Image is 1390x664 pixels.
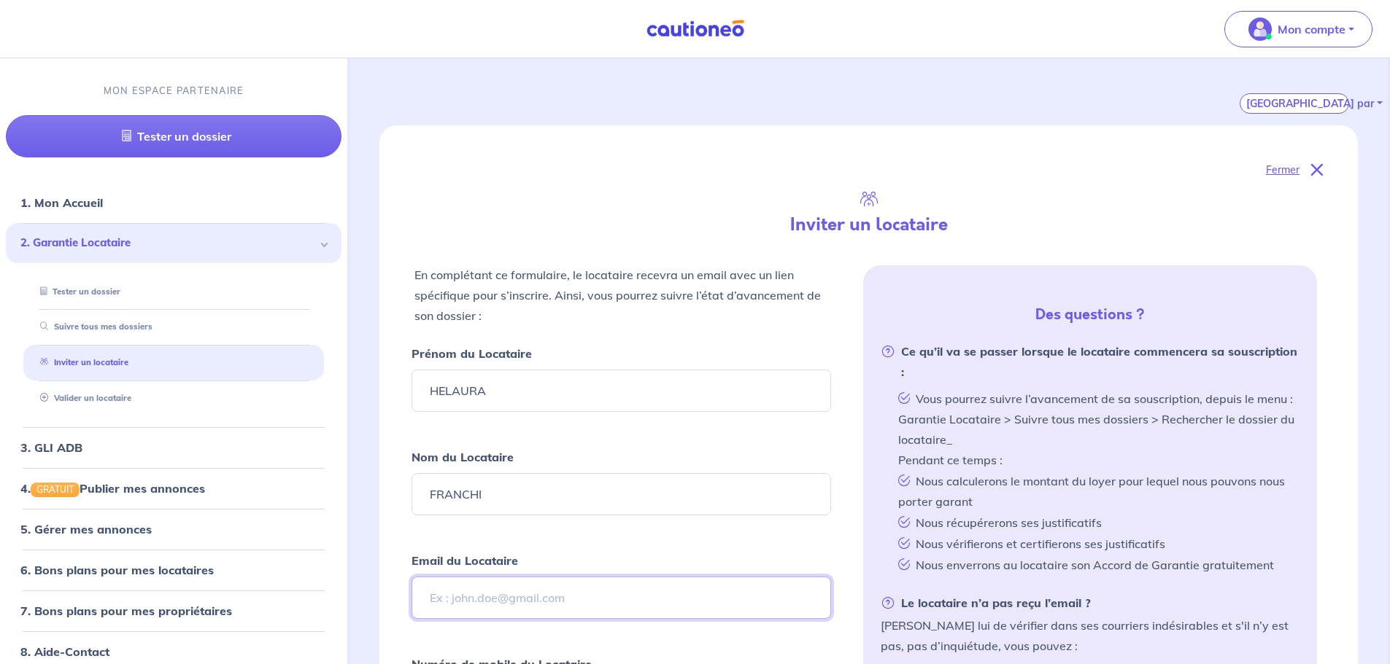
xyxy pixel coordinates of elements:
div: Inviter un locataire [23,351,324,375]
a: 3. GLI ADB [20,440,82,455]
input: Ex : John [412,370,830,412]
button: [GEOGRAPHIC_DATA] par [1240,93,1349,114]
strong: Nom du Locataire [412,450,514,464]
a: Tester un dossier [6,115,341,157]
span: 2. Garantie Locataire [20,235,316,251]
li: Nous calculerons le montant du loyer pour lequel nous pouvons nous porter garant [892,470,1300,512]
li: Vous pourrez suivre l’avancement de sa souscription, depuis le menu : Garantie Locataire > Suivre... [892,388,1300,470]
a: 7. Bons plans pour mes propriétaires [20,604,232,618]
strong: Ce qu’il va se passer lorsque le locataire commencera sa souscription : [881,341,1300,382]
strong: Email du Locataire [412,553,518,568]
div: 3. GLI ADB [6,433,341,462]
li: Nous récupérerons ses justificatifs [892,512,1300,533]
p: En complétant ce formulaire, le locataire recevra un email avec un lien spécifique pour s’inscrir... [414,265,827,326]
a: 5. Gérer mes annonces [20,522,152,536]
div: 2. Garantie Locataire [6,223,341,263]
a: Valider un locataire [34,393,131,403]
div: 4.GRATUITPublier mes annonces [6,474,341,503]
a: 6. Bons plans pour mes locataires [20,563,214,577]
p: Fermer [1266,160,1300,179]
div: 5. Gérer mes annonces [6,515,341,544]
button: illu_account_valid_menu.svgMon compte [1224,11,1372,47]
a: 8. Aide-Contact [20,644,109,659]
a: Tester un dossier [34,286,120,297]
a: Inviter un locataire [34,357,128,367]
strong: Le locataire n’a pas reçu l’email ? [881,593,1091,613]
div: 1. Mon Accueil [6,188,341,217]
a: 4.GRATUITPublier mes annonces [20,481,205,496]
img: illu_account_valid_menu.svg [1248,17,1272,41]
div: 6. Bons plans pour mes locataires [6,555,341,585]
p: MON ESPACE PARTENAIRE [104,84,244,98]
div: Valider un locataire [23,386,324,410]
h4: Inviter un locataire [637,214,1100,235]
p: Mon compte [1278,20,1345,38]
img: Cautioneo [641,20,750,38]
li: Nous vérifierons et certifierons ses justificatifs [892,533,1300,554]
div: Tester un dossier [23,280,324,304]
li: Nous enverrons au locataire son Accord de Garantie gratuitement [892,554,1300,575]
div: 7. Bons plans pour mes propriétaires [6,596,341,625]
a: 1. Mon Accueil [20,195,103,210]
input: Ex : john.doe@gmail.com [412,577,830,619]
a: Suivre tous mes dossiers [34,322,152,332]
input: Ex : Durand [412,473,830,515]
h5: Des questions ? [869,306,1311,324]
strong: Prénom du Locataire [412,346,532,361]
div: Suivre tous mes dossiers [23,316,324,340]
